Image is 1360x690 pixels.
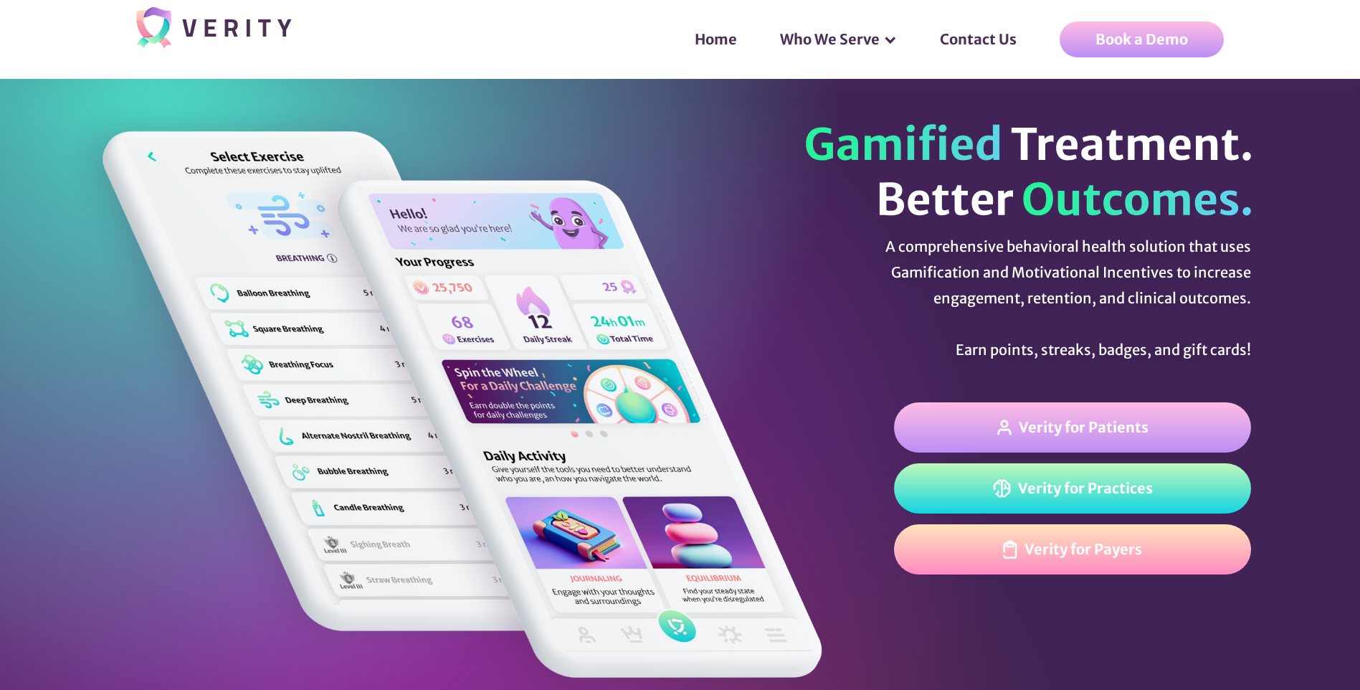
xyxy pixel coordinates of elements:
div: Who We Serve [766,18,911,61]
a: Verity for Practices [894,463,1251,514]
div: Verity for Payers [1024,541,1142,558]
a: Contact Us [926,18,1045,61]
div: Book a Demo [1095,31,1188,48]
a: Verity for Patients [894,402,1251,453]
div: Verity for Patients [1019,419,1149,436]
a: Home [680,18,766,61]
a: Verity for Payers [894,524,1251,575]
div: Verity for Practices [1018,480,1153,497]
a: Book a Demo [1060,22,1224,57]
div: Contact Us [911,4,1060,75]
div: Who We Serve [780,32,880,47]
div: A comprehensive behavioral health solution that uses Gamification and Motivational Incentives to ... [805,234,1251,363]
